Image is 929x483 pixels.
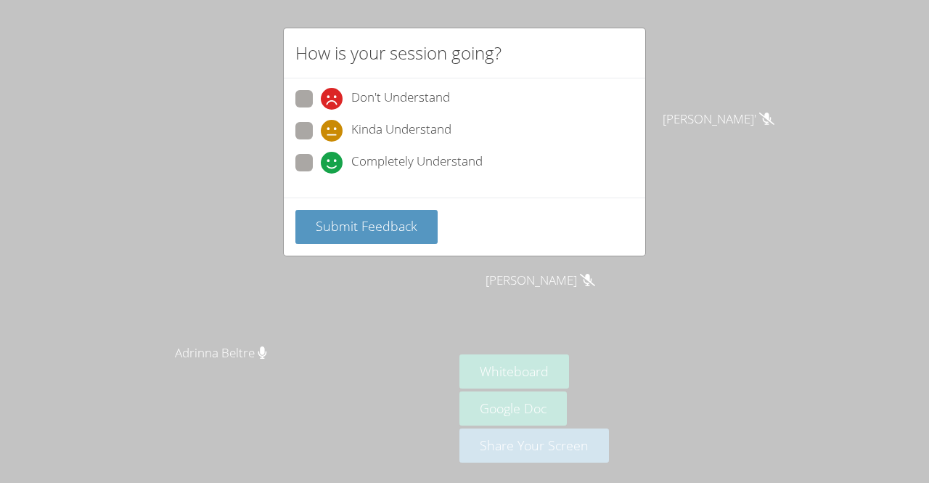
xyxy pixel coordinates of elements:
[295,210,438,244] button: Submit Feedback
[351,120,451,142] span: Kinda Understand
[351,152,483,174] span: Completely Understand
[351,88,450,110] span: Don't Understand
[316,217,417,235] span: Submit Feedback
[295,40,502,66] h2: How is your session going?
